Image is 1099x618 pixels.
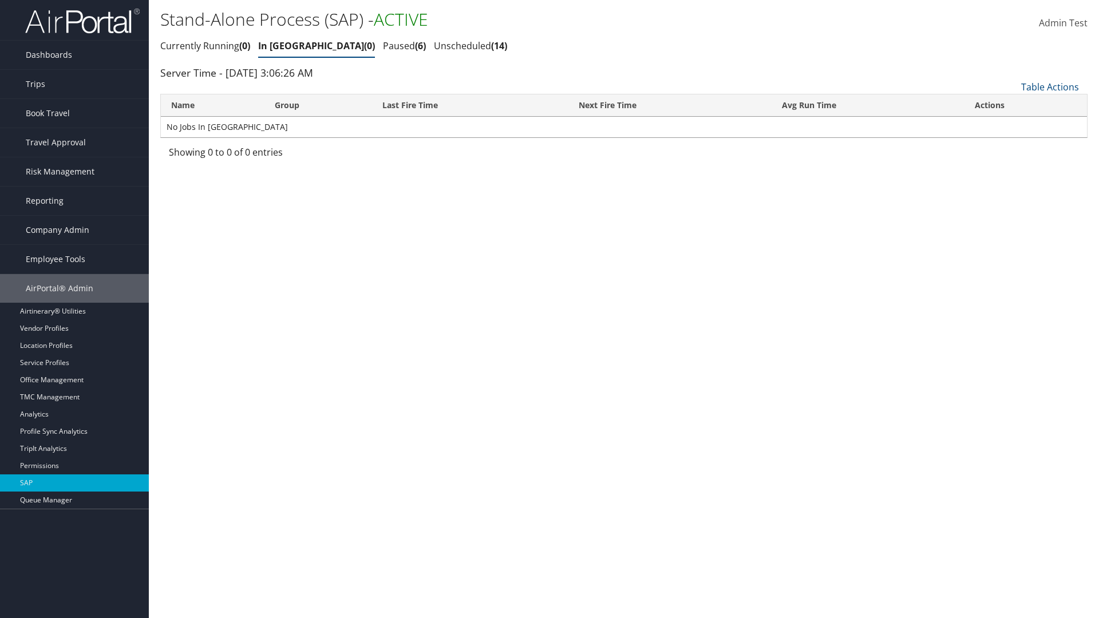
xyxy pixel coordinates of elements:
[568,94,772,117] th: Next Fire Time: activate to sort column descending
[239,39,250,52] span: 0
[1039,6,1088,41] a: Admin Test
[25,7,140,34] img: airportal-logo.png
[1021,81,1079,93] a: Table Actions
[434,39,507,52] a: Unscheduled14
[26,41,72,69] span: Dashboards
[161,94,264,117] th: Name: activate to sort column ascending
[374,7,428,31] span: ACTIVE
[415,39,426,52] span: 6
[160,65,1088,80] div: Server Time - [DATE] 3:06:26 AM
[26,128,86,157] span: Travel Approval
[26,99,70,128] span: Book Travel
[364,39,375,52] span: 0
[964,94,1087,117] th: Actions
[26,274,93,303] span: AirPortal® Admin
[26,70,45,98] span: Trips
[160,7,778,31] h1: Stand-Alone Process (SAP) -
[258,39,375,52] a: In [GEOGRAPHIC_DATA]0
[26,157,94,186] span: Risk Management
[26,216,89,244] span: Company Admin
[264,94,371,117] th: Group: activate to sort column ascending
[372,94,568,117] th: Last Fire Time: activate to sort column ascending
[26,187,64,215] span: Reporting
[491,39,507,52] span: 14
[1039,17,1088,29] span: Admin Test
[169,145,384,165] div: Showing 0 to 0 of 0 entries
[161,117,1087,137] td: No Jobs In [GEOGRAPHIC_DATA]
[772,94,965,117] th: Avg Run Time: activate to sort column ascending
[26,245,85,274] span: Employee Tools
[160,39,250,52] a: Currently Running0
[383,39,426,52] a: Paused6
